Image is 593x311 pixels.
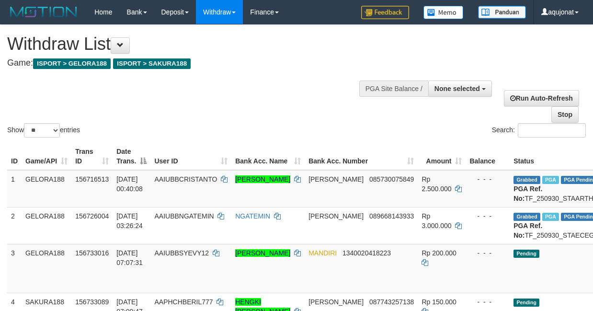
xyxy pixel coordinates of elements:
span: [PERSON_NAME] [308,175,364,183]
span: 156726004 [75,212,109,220]
span: [DATE] 00:40:08 [116,175,143,193]
img: Button%20Memo.svg [423,6,464,19]
span: Copy 1340020418223 to clipboard [342,249,391,257]
span: Pending [513,299,539,307]
label: Show entries [7,123,80,138]
td: GELORA188 [22,244,71,293]
span: AAPHCHBERIL777 [154,298,213,306]
td: GELORA188 [22,170,71,207]
span: MANDIRI [308,249,337,257]
span: Rp 150.000 [422,298,456,306]
th: Bank Acc. Name: activate to sort column ascending [231,143,305,170]
td: 1 [7,170,22,207]
input: Search: [518,123,586,138]
span: Rp 200.000 [422,249,456,257]
span: Pending [513,250,539,258]
th: Bank Acc. Number: activate to sort column ascending [305,143,418,170]
b: PGA Ref. No: [513,185,542,202]
a: [PERSON_NAME] [235,249,290,257]
span: 156733089 [75,298,109,306]
th: Trans ID: activate to sort column ascending [71,143,113,170]
img: MOTION_logo.png [7,5,80,19]
span: AAIUBBNGATEMIN [154,212,214,220]
span: Rp 2.500.000 [422,175,451,193]
span: Copy 087743257138 to clipboard [369,298,414,306]
select: Showentries [24,123,60,138]
td: GELORA188 [22,207,71,244]
button: None selected [428,81,492,97]
a: Run Auto-Refresh [504,90,579,106]
span: [PERSON_NAME] [308,212,364,220]
span: ISPORT > SAKURA188 [113,58,191,69]
div: - - - [469,297,506,307]
th: Balance [466,143,510,170]
th: Game/API: activate to sort column ascending [22,143,71,170]
span: AAIUBBCRISTANTO [154,175,217,183]
span: ISPORT > GELORA188 [33,58,111,69]
span: Copy 089668143933 to clipboard [369,212,414,220]
th: User ID: activate to sort column ascending [150,143,231,170]
span: [PERSON_NAME] [308,298,364,306]
th: ID [7,143,22,170]
span: Grabbed [513,213,540,221]
span: None selected [434,85,480,92]
div: - - - [469,174,506,184]
div: - - - [469,211,506,221]
div: PGA Site Balance / [359,81,428,97]
td: 2 [7,207,22,244]
td: 3 [7,244,22,293]
h4: Game: [7,58,386,68]
span: Rp 3.000.000 [422,212,451,230]
span: Marked by aquricky [542,213,559,221]
span: 156716513 [75,175,109,183]
span: [DATE] 07:07:31 [116,249,143,266]
b: PGA Ref. No: [513,222,542,239]
span: [DATE] 03:26:24 [116,212,143,230]
span: Marked by aquhendri [542,176,559,184]
th: Date Trans.: activate to sort column descending [113,143,150,170]
th: Amount: activate to sort column ascending [418,143,466,170]
a: NGATEMIN [235,212,270,220]
h1: Withdraw List [7,35,386,54]
span: Copy 085730075849 to clipboard [369,175,414,183]
span: Grabbed [513,176,540,184]
span: 156733016 [75,249,109,257]
img: Feedback.jpg [361,6,409,19]
div: - - - [469,248,506,258]
span: AAIUBBSYEVY12 [154,249,209,257]
a: [PERSON_NAME] [235,175,290,183]
img: panduan.png [478,6,526,19]
a: Stop [551,106,579,123]
label: Search: [492,123,586,138]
